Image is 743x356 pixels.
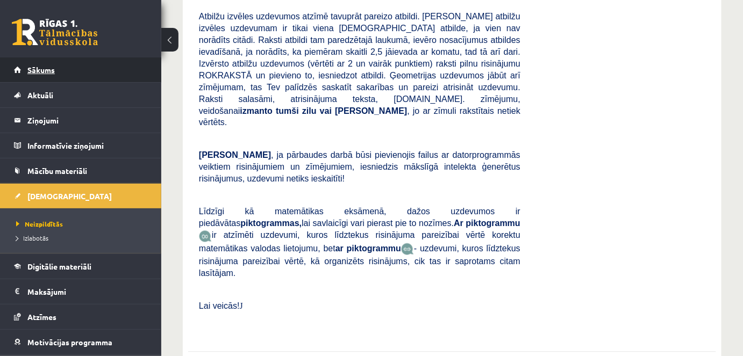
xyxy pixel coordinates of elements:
span: Lai veicās! [199,302,240,311]
a: Rīgas 1. Tālmācības vidusskola [12,19,98,46]
span: Motivācijas programma [27,337,112,347]
a: Informatīvie ziņojumi [14,133,148,158]
span: [DEMOGRAPHIC_DATA] [27,191,112,201]
span: Neizpildītās [16,220,63,228]
a: Motivācijas programma [14,330,148,354]
span: ir atzīmēti uzdevumi, kuros līdztekus risinājuma pareizībai vērtē korektu matemātikas valodas lie... [199,231,520,253]
b: piktogrammas, [240,219,302,228]
a: Ziņojumi [14,108,148,133]
legend: Informatīvie ziņojumi [27,133,148,158]
b: Ar piktogrammu [454,219,520,228]
span: Atbilžu izvēles uzdevumos atzīmē tavuprāt pareizo atbildi. [PERSON_NAME] atbilžu izvēles uzdevuma... [199,12,520,127]
a: [DEMOGRAPHIC_DATA] [14,184,148,208]
span: , ja pārbaudes darbā būsi pievienojis failus ar datorprogrammās veiktiem risinājumiem un zīmējumi... [199,151,520,184]
span: [PERSON_NAME] [199,151,271,160]
a: Izlabotās [16,233,151,243]
a: Digitālie materiāli [14,254,148,279]
b: izmanto [240,106,273,115]
span: Aktuāli [27,90,53,100]
span: J [240,302,243,311]
b: ar piktogrammu [335,244,401,253]
span: Izlabotās [16,234,48,242]
span: Līdzīgi kā matemātikas eksāmenā, dažos uzdevumos ir piedāvātas lai savlaicīgi vari pierast pie to... [199,207,520,228]
a: Mācību materiāli [14,158,148,183]
span: Sākums [27,65,55,75]
legend: Maksājumi [27,279,148,304]
b: tumši zilu vai [PERSON_NAME] [276,106,407,115]
img: wKvN42sLe3LLwAAAABJRU5ErkJggg== [401,243,414,256]
a: Maksājumi [14,279,148,304]
span: Digitālie materiāli [27,261,91,271]
span: - uzdevumi, kuros līdztekus risinājuma pareizībai vērtē, kā organizēts risinājums, cik tas ir sap... [199,244,520,278]
span: Atzīmes [27,312,56,322]
span: Mācību materiāli [27,166,87,176]
a: Sākums [14,57,148,82]
a: Atzīmes [14,304,148,329]
legend: Ziņojumi [27,108,148,133]
a: Aktuāli [14,83,148,107]
img: JfuEzvunn4EvwAAAAASUVORK5CYII= [199,230,212,243]
a: Neizpildītās [16,219,151,229]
